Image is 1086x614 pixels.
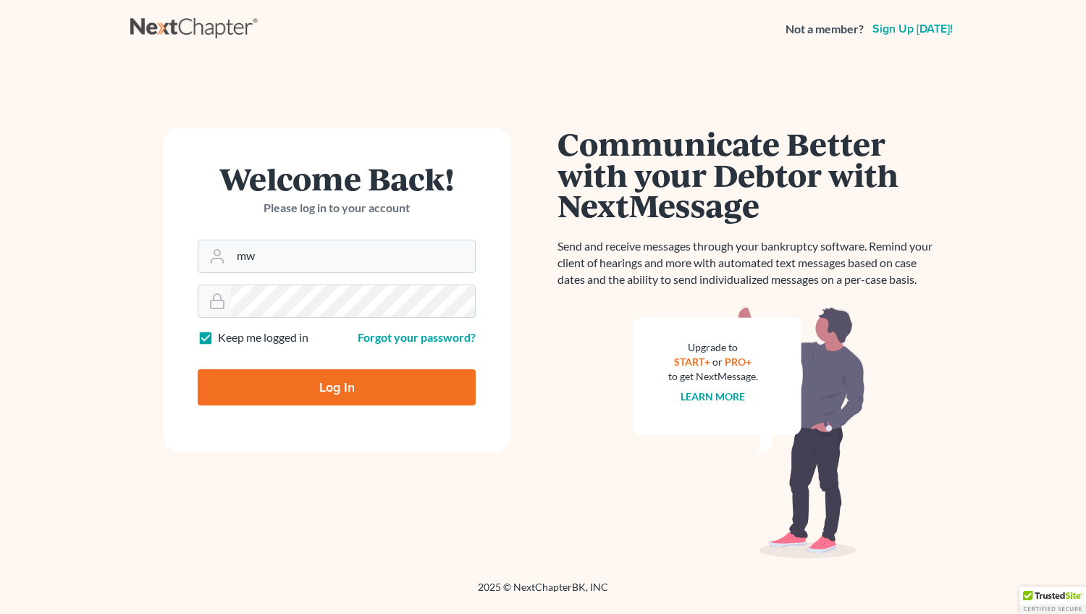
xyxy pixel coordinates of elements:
[218,329,308,346] label: Keep me logged in
[713,356,723,368] span: or
[198,369,476,405] input: Log In
[870,23,956,35] a: Sign up [DATE]!
[681,390,746,403] a: Learn more
[668,369,758,384] div: to get NextMessage.
[557,238,941,288] p: Send and receive messages through your bankruptcy software. Remind your client of hearings and mo...
[198,163,476,194] h1: Welcome Back!
[1019,586,1086,614] div: TrustedSite Certified
[557,128,941,221] h1: Communicate Better with your Debtor with NextMessage
[675,356,711,368] a: START+
[358,330,476,344] a: Forgot your password?
[198,200,476,216] p: Please log in to your account
[633,306,865,559] img: nextmessage_bg-59042aed3d76b12b5cd301f8e5b87938c9018125f34e5fa2b7a6b67550977c72.svg
[668,340,758,355] div: Upgrade to
[130,580,956,606] div: 2025 © NextChapterBK, INC
[231,240,475,272] input: Email Address
[725,356,752,368] a: PRO+
[786,21,864,38] strong: Not a member?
